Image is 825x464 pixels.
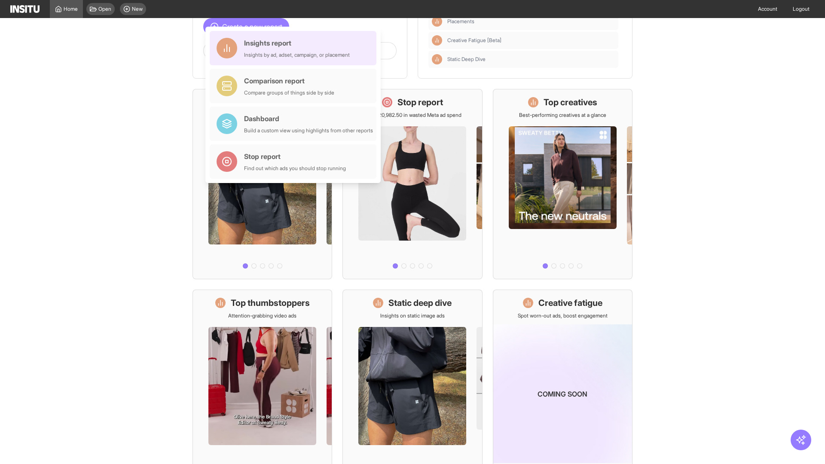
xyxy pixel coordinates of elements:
[192,89,332,279] a: What's live nowSee all active ads instantly
[342,89,482,279] a: Stop reportSave £20,982.50 in wasted Meta ad spend
[363,112,461,119] p: Save £20,982.50 in wasted Meta ad spend
[10,5,40,13] img: Logo
[380,312,445,319] p: Insights on static image ads
[244,38,350,48] div: Insights report
[244,151,346,162] div: Stop report
[447,37,615,44] span: Creative Fatigue [Beta]
[228,312,296,319] p: Attention-grabbing video ads
[203,18,289,35] button: Create a new report
[244,165,346,172] div: Find out which ads you should stop running
[132,6,143,12] span: New
[64,6,78,12] span: Home
[244,127,373,134] div: Build a custom view using highlights from other reports
[388,297,452,309] h1: Static deep dive
[519,112,606,119] p: Best-performing creatives at a glance
[447,18,615,25] span: Placements
[447,56,486,63] span: Static Deep Dive
[397,96,443,108] h1: Stop report
[244,52,350,58] div: Insights by ad, adset, campaign, or placement
[231,297,310,309] h1: Top thumbstoppers
[432,16,442,27] div: Insights
[432,54,442,64] div: Insights
[222,21,282,32] span: Create a new report
[447,37,501,44] span: Creative Fatigue [Beta]
[544,96,597,108] h1: Top creatives
[493,89,632,279] a: Top creativesBest-performing creatives at a glance
[244,76,334,86] div: Comparison report
[432,35,442,46] div: Insights
[447,18,474,25] span: Placements
[447,56,615,63] span: Static Deep Dive
[244,113,373,124] div: Dashboard
[244,89,334,96] div: Compare groups of things side by side
[98,6,111,12] span: Open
